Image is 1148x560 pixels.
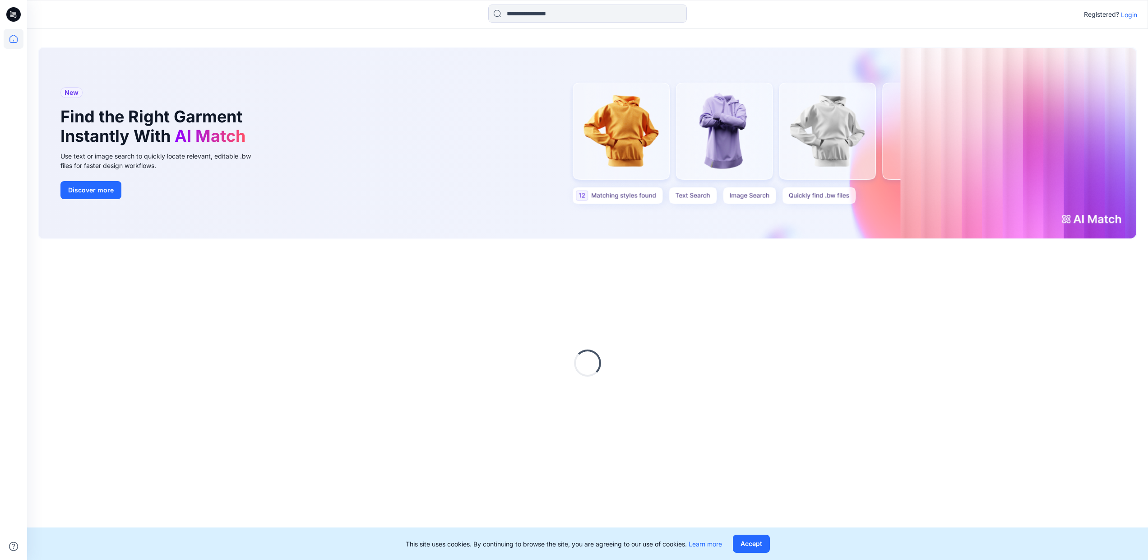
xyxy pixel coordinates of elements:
[65,87,79,98] span: New
[1121,10,1137,19] p: Login
[1084,9,1119,20] p: Registered?
[733,535,770,553] button: Accept
[689,540,722,548] a: Learn more
[60,151,264,170] div: Use text or image search to quickly locate relevant, editable .bw files for faster design workflows.
[60,107,250,146] h1: Find the Right Garment Instantly With
[175,126,245,146] span: AI Match
[406,539,722,549] p: This site uses cookies. By continuing to browse the site, you are agreeing to our use of cookies.
[60,181,121,199] button: Discover more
